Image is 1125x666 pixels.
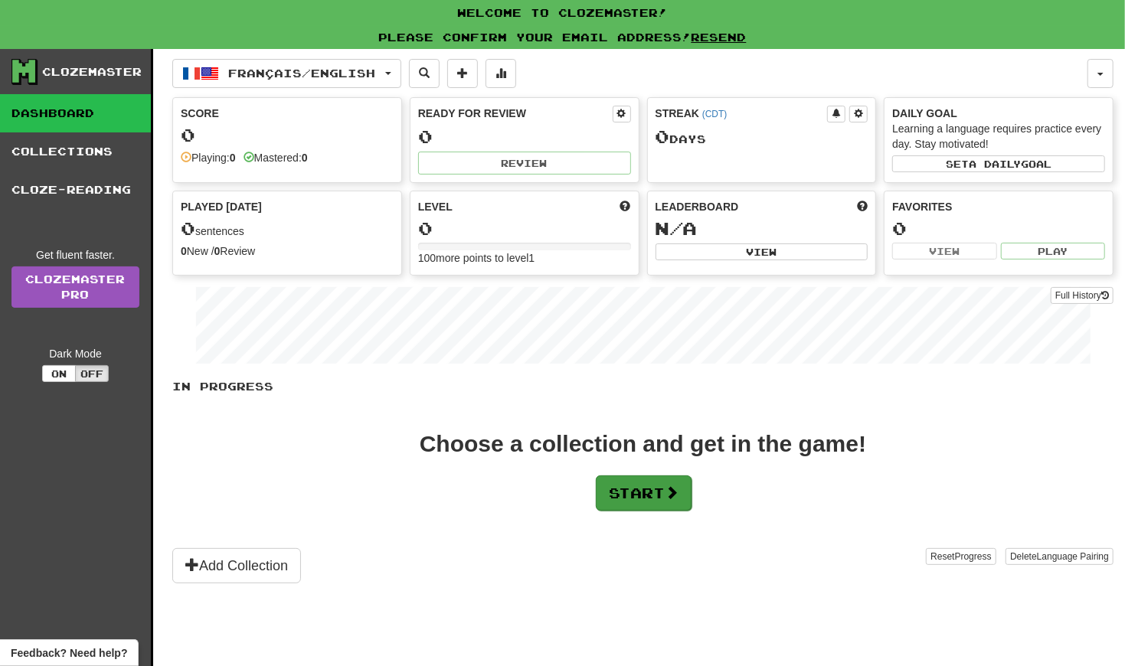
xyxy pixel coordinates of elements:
a: Resend [692,31,747,44]
div: 100 more points to level 1 [418,250,631,266]
button: Full History [1051,287,1114,304]
button: Review [418,152,631,175]
button: Seta dailygoal [892,155,1105,172]
button: ResetProgress [926,548,996,565]
div: Day s [656,127,868,147]
button: Add Collection [172,548,301,583]
a: (CDT) [702,109,727,119]
div: Get fluent faster. [11,247,139,263]
button: Off [75,365,109,382]
div: Ready for Review [418,106,613,121]
span: Progress [955,551,992,562]
div: Mastered: [244,150,308,165]
div: sentences [181,219,394,239]
div: Favorites [892,199,1105,214]
button: More stats [486,59,516,88]
div: Playing: [181,150,236,165]
span: This week in points, UTC [857,199,868,214]
button: Search sentences [409,59,440,88]
button: Add sentence to collection [447,59,478,88]
span: 0 [656,126,670,147]
div: 0 [418,127,631,146]
div: 0 [418,219,631,238]
div: New / Review [181,243,394,259]
div: Learning a language requires practice every day. Stay motivated! [892,121,1105,152]
span: Played [DATE] [181,199,262,214]
strong: 0 [230,152,236,164]
span: Language Pairing [1037,551,1109,562]
div: Choose a collection and get in the game! [420,433,866,455]
button: DeleteLanguage Pairing [1006,548,1114,565]
p: In Progress [172,379,1114,394]
strong: 0 [302,152,308,164]
span: N/A [656,217,698,239]
span: Level [418,199,453,214]
a: ClozemasterPro [11,266,139,308]
div: 0 [892,219,1105,238]
div: Score [181,106,394,121]
button: View [892,243,996,260]
strong: 0 [181,245,187,257]
strong: 0 [214,245,221,257]
span: Français / English [229,67,376,80]
div: Clozemaster [42,64,142,80]
span: Score more points to level up [620,199,631,214]
span: Leaderboard [656,199,739,214]
span: a daily [969,158,1021,169]
button: Start [596,475,692,511]
div: Dark Mode [11,346,139,361]
button: On [42,365,76,382]
button: View [656,243,868,260]
button: Play [1001,243,1105,260]
span: Open feedback widget [11,645,127,661]
span: 0 [181,217,195,239]
div: 0 [181,126,394,145]
div: Daily Goal [892,106,1105,121]
div: Streak [656,106,828,121]
button: Français/English [172,59,401,88]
